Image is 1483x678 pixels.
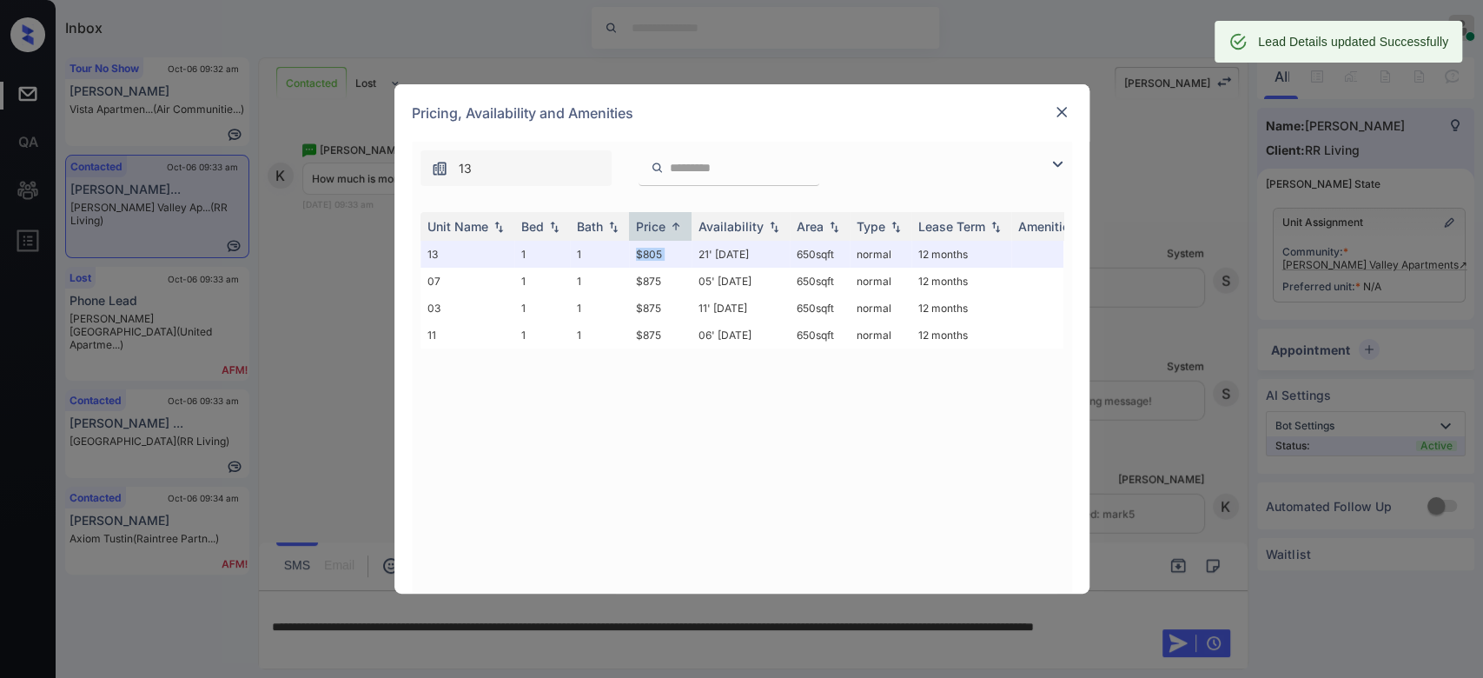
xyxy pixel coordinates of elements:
div: Area [797,219,824,234]
td: $875 [629,322,692,349]
td: $875 [629,268,692,295]
div: Availability [698,219,764,234]
td: 650 sqft [790,241,850,268]
div: Price [636,219,665,234]
div: Lead Details updated Successfully [1258,26,1448,57]
td: 650 sqft [790,295,850,322]
td: $875 [629,295,692,322]
td: 07 [420,268,514,295]
img: sorting [605,221,622,233]
td: 650 sqft [790,268,850,295]
td: 12 months [911,295,1011,322]
img: sorting [667,220,685,233]
td: 12 months [911,241,1011,268]
td: $805 [629,241,692,268]
div: Type [857,219,885,234]
td: 12 months [911,322,1011,349]
img: sorting [825,221,843,233]
td: 12 months [911,268,1011,295]
td: 11 [420,322,514,349]
div: Amenities [1018,219,1076,234]
td: normal [850,295,911,322]
div: Bath [577,219,603,234]
img: sorting [546,221,563,233]
td: 21' [DATE] [692,241,790,268]
td: 1 [514,322,570,349]
td: 1 [570,322,629,349]
td: 13 [420,241,514,268]
td: 1 [570,268,629,295]
td: normal [850,268,911,295]
td: 650 sqft [790,322,850,349]
td: 03 [420,295,514,322]
td: 1 [514,268,570,295]
div: Bed [521,219,544,234]
img: sorting [987,221,1004,233]
td: 06' [DATE] [692,322,790,349]
td: normal [850,241,911,268]
span: 13 [459,159,472,178]
td: 1 [570,295,629,322]
img: sorting [765,221,783,233]
td: normal [850,322,911,349]
td: 11' [DATE] [692,295,790,322]
img: sorting [490,221,507,233]
td: 1 [570,241,629,268]
img: icon-zuma [651,160,664,176]
td: 1 [514,295,570,322]
td: 1 [514,241,570,268]
div: Pricing, Availability and Amenities [394,84,1089,142]
img: icon-zuma [431,160,448,177]
img: sorting [887,221,904,233]
td: 05' [DATE] [692,268,790,295]
img: icon-zuma [1047,154,1068,175]
div: Unit Name [427,219,488,234]
img: close [1053,103,1070,121]
div: Lease Term [918,219,985,234]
